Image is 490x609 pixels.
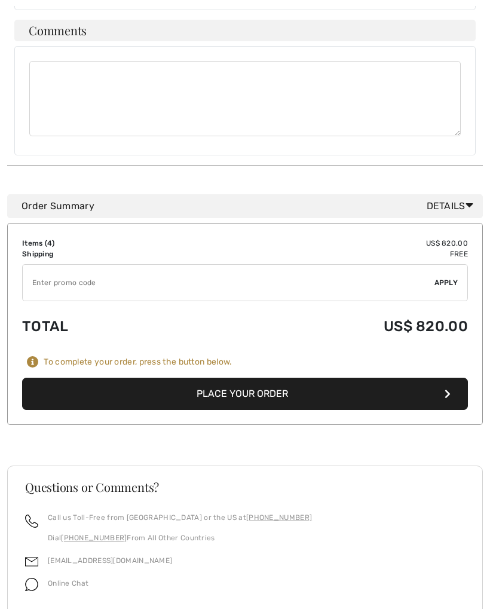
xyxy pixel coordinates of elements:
span: 4 [47,239,52,247]
a: [PHONE_NUMBER] [61,534,127,542]
span: Apply [434,277,458,288]
td: Items ( ) [22,238,180,249]
p: Call us Toll-Free from [GEOGRAPHIC_DATA] or the US at [48,512,312,523]
img: email [25,555,38,568]
td: Free [180,249,468,259]
td: Shipping [22,249,180,259]
td: US$ 820.00 [180,306,468,347]
p: Dial From All Other Countries [48,533,312,543]
span: Online Chat [48,579,88,587]
div: Order Summary [22,199,478,213]
a: [PHONE_NUMBER] [246,513,312,522]
span: Details [427,199,478,213]
button: Place Your Order [22,378,468,410]
img: call [25,515,38,528]
a: [EMAIL_ADDRESS][DOMAIN_NAME] [48,556,172,565]
div: To complete your order, press the button below. [44,357,232,368]
h3: Questions or Comments? [25,481,465,493]
h4: Comments [14,20,476,41]
textarea: Comments [29,61,461,136]
td: US$ 820.00 [180,238,468,249]
input: Promo code [23,265,434,301]
td: Total [22,306,180,347]
img: chat [25,578,38,591]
